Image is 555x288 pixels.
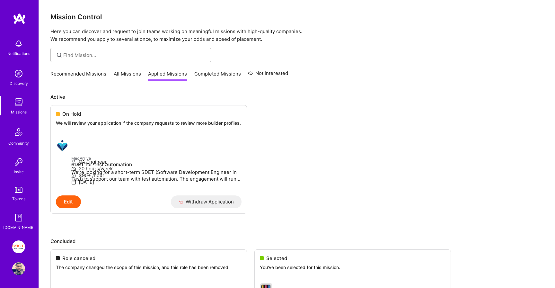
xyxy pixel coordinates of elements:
[12,37,25,50] img: bell
[15,187,22,193] img: tokens
[56,120,242,126] p: We will review your application if the company requests to review more builder profiles.
[62,111,81,117] span: On Hold
[114,70,141,81] a: All Missions
[71,179,242,185] p: [DATE]
[71,165,242,172] p: 20 hours/week
[194,70,241,81] a: Completed Missions
[71,158,242,165] p: QA Engineer
[50,238,543,245] p: Concluded
[71,173,76,178] i: icon MoneyGray
[63,52,206,59] input: overall type: UNKNOWN_TYPE server type: NO_SERVER_DATA heuristic type: UNKNOWN_TYPE label: Find M...
[13,13,26,24] img: logo
[71,160,76,165] i: icon Applicant
[12,156,25,168] img: Invite
[56,195,81,208] button: Edit
[12,67,25,80] img: discovery
[12,262,25,275] img: User Avatar
[11,124,26,140] img: Community
[12,96,25,109] img: teamwork
[248,69,288,81] a: Not Interested
[8,140,29,147] div: Community
[12,211,25,224] img: guide book
[50,70,106,81] a: Recommended Missions
[148,70,187,81] a: Applied Missions
[12,240,25,253] img: Insight Partners: Data & AI - Sourcing
[14,168,24,175] div: Invite
[71,172,242,179] p: $90+ /hour
[11,109,27,115] div: Missions
[51,134,247,195] a: MedArrive company logoMedArriveSDET for Test AutomationWe’re looking for a short-term SDET (Softw...
[171,195,242,208] button: Withdraw Application
[50,13,543,21] h3: Mission Control
[12,195,25,202] div: Tokens
[71,166,76,171] i: icon Clock
[56,51,63,59] i: icon SearchGrey
[11,240,27,253] a: Insight Partners: Data & AI - Sourcing
[10,80,28,87] div: Discovery
[71,180,76,185] i: icon Calendar
[11,262,27,275] a: User Avatar
[50,28,543,43] p: Here you can discover and request to join teams working on meaningful missions with high-quality ...
[50,94,543,100] p: Active
[56,139,69,152] img: MedArrive company logo
[3,224,34,231] div: [DOMAIN_NAME]
[7,50,30,57] div: Notifications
